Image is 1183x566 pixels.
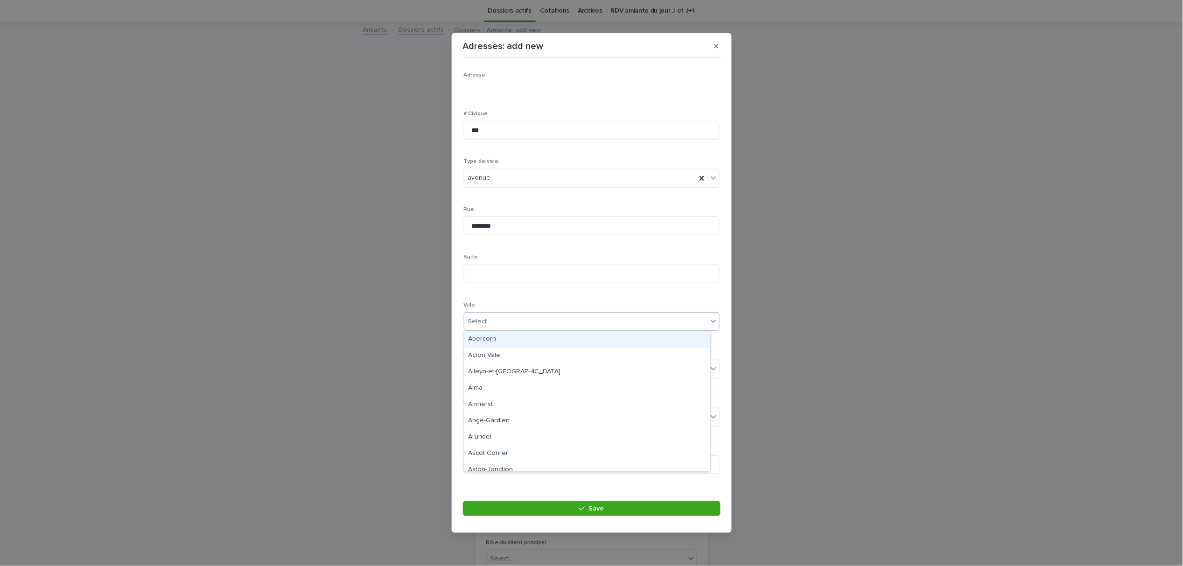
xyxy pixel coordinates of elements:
[464,429,710,446] div: Arundel
[588,505,604,512] span: Save
[464,413,710,429] div: Ange-Gardien
[464,446,710,462] div: Ascot Corner
[464,380,710,397] div: Alma
[464,159,499,164] span: Type de voie
[464,462,710,478] div: Aston-Jonction
[464,111,488,117] span: # Civique
[464,82,720,92] p: -
[464,348,710,364] div: Acton Vale
[464,331,710,348] div: Abercorn
[464,72,486,78] span: Adresse
[464,397,710,413] div: Amherst
[468,173,491,183] span: avenue
[464,302,476,308] span: Ville
[463,501,721,516] button: Save
[463,41,544,52] p: Adresses: add new
[464,207,475,212] span: Rue
[464,254,478,260] span: Suite
[464,364,710,380] div: Alleyn-et-Cawood
[468,317,491,327] div: Select...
